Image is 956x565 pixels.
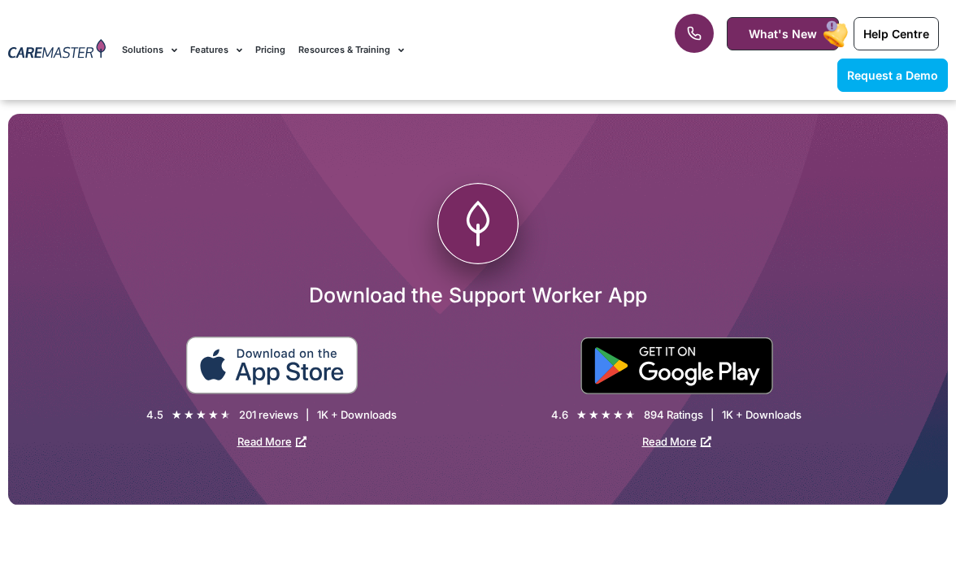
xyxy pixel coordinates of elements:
div: 4.5/5 [172,406,231,424]
a: Solutions [122,23,177,77]
i: ★ [208,406,219,424]
i: ★ [172,406,182,424]
a: Pricing [255,23,285,77]
i: ★ [184,406,194,424]
a: Features [190,23,242,77]
nav: Menu [122,23,610,77]
i: ★ [601,406,611,424]
i: ★ [613,406,624,424]
span: What's New [749,27,817,41]
i: ★ [589,406,599,424]
span: Help Centre [863,27,929,41]
span: Request a Demo [847,68,938,82]
div: 894 Ratings | 1K + Downloads [644,408,802,422]
a: Read More [642,435,711,448]
i: ★ [625,406,636,424]
i: ★ [576,406,587,424]
img: small black download on the apple app store button. [185,337,358,394]
a: Read More [237,435,306,448]
h2: Download the Support Worker App [8,282,948,308]
div: 4.6/5 [576,406,636,424]
a: Request a Demo [837,59,948,92]
div: 4.5 [146,408,163,422]
div: 201 reviews | 1K + Downloads [239,408,397,422]
img: CareMaster Logo [8,39,106,61]
a: What's New [727,17,839,50]
a: Help Centre [854,17,939,50]
div: 4.6 [551,408,568,422]
a: Resources & Training [298,23,404,77]
i: ★ [220,406,231,424]
i: ★ [196,406,206,424]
